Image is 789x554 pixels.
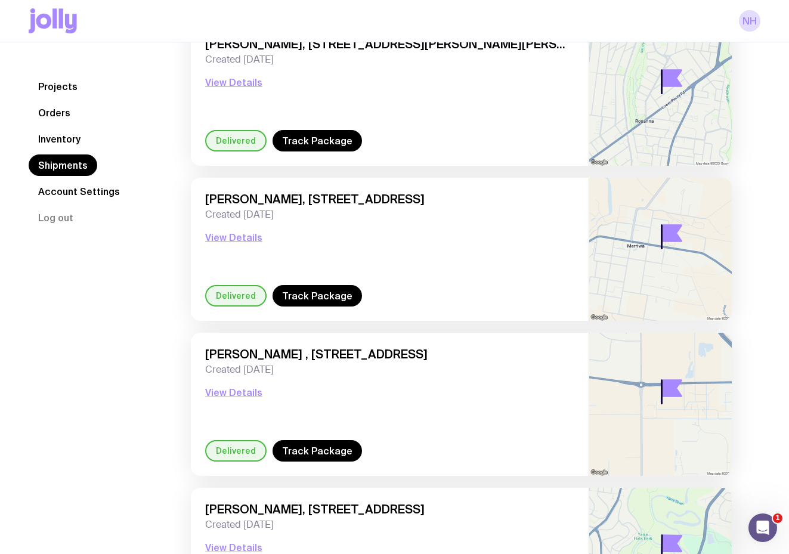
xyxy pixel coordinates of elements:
[205,230,262,244] button: View Details
[205,54,574,66] span: Created [DATE]
[29,154,97,176] a: Shipments
[205,385,262,400] button: View Details
[29,102,80,123] a: Orders
[205,519,574,531] span: Created [DATE]
[589,23,732,166] img: staticmap
[739,10,760,32] a: NH
[205,440,267,462] div: Delivered
[589,178,732,321] img: staticmap
[205,364,574,376] span: Created [DATE]
[273,130,362,151] a: Track Package
[589,333,732,476] img: staticmap
[29,128,90,150] a: Inventory
[205,347,574,361] span: [PERSON_NAME] , [STREET_ADDRESS]
[748,513,777,542] iframe: Intercom live chat
[29,181,129,202] a: Account Settings
[773,513,782,523] span: 1
[29,76,87,97] a: Projects
[205,502,574,516] span: [PERSON_NAME], [STREET_ADDRESS]
[205,130,267,151] div: Delivered
[273,285,362,307] a: Track Package
[205,75,262,89] button: View Details
[205,285,267,307] div: Delivered
[273,440,362,462] a: Track Package
[205,192,574,206] span: [PERSON_NAME], [STREET_ADDRESS]
[205,37,574,51] span: [PERSON_NAME], [STREET_ADDRESS][PERSON_NAME][PERSON_NAME]
[29,207,83,228] button: Log out
[205,209,574,221] span: Created [DATE]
